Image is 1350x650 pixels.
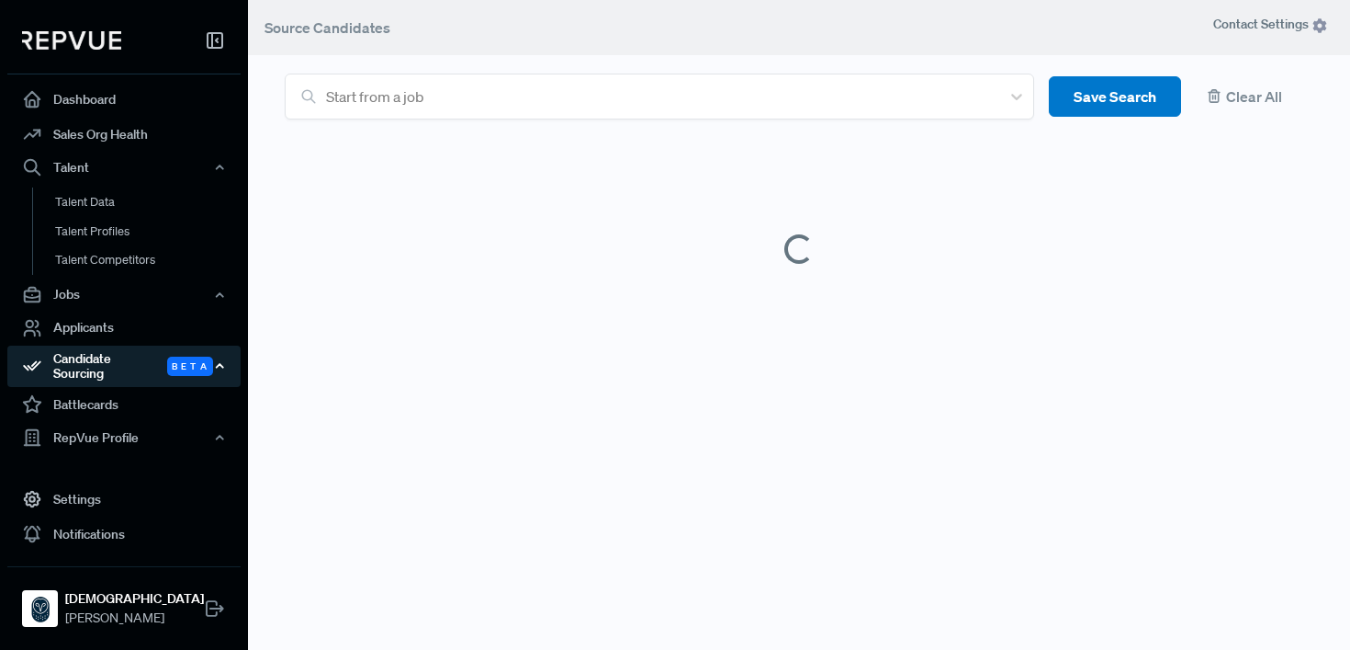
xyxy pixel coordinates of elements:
[7,279,241,311] button: Jobs
[7,152,241,183] button: Talent
[7,346,241,388] div: Candidate Sourcing
[32,245,265,275] a: Talent Competitors
[7,517,241,552] a: Notifications
[7,117,241,152] a: Sales Org Health
[167,357,213,376] span: Beta
[7,311,241,346] a: Applicants
[264,18,390,37] span: Source Candidates
[7,422,241,453] button: RepVue Profile
[65,589,204,609] strong: [DEMOGRAPHIC_DATA]
[7,346,241,388] button: Candidate Sourcing Beta
[22,31,121,50] img: RepVue
[32,188,265,217] a: Talent Data
[1196,76,1313,118] button: Clear All
[1049,76,1181,118] button: Save Search
[65,609,204,628] span: [PERSON_NAME]
[7,566,241,635] a: Samsara[DEMOGRAPHIC_DATA][PERSON_NAME]
[1213,15,1328,34] span: Contact Settings
[32,217,265,246] a: Talent Profiles
[26,594,55,623] img: Samsara
[7,82,241,117] a: Dashboard
[7,387,241,422] a: Battlecards
[7,482,241,517] a: Settings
